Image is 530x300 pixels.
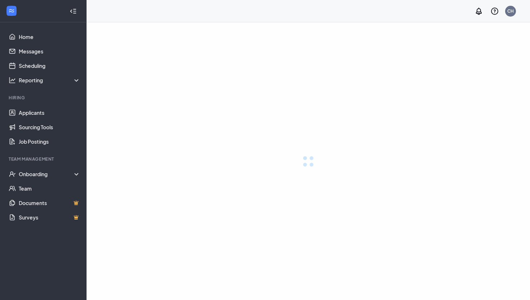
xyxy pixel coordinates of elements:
svg: Analysis [9,77,16,84]
div: Team Management [9,156,79,162]
a: Team [19,181,80,196]
a: SurveysCrown [19,210,80,225]
a: Scheduling [19,58,80,73]
div: CH [507,8,514,14]
a: Home [19,30,80,44]
svg: Collapse [70,8,77,15]
svg: Notifications [474,7,483,16]
a: DocumentsCrown [19,196,80,210]
svg: QuestionInfo [490,7,499,16]
div: Onboarding [19,170,81,178]
a: Messages [19,44,80,58]
svg: WorkstreamLogo [8,7,15,14]
div: Hiring [9,95,79,101]
a: Sourcing Tools [19,120,80,134]
a: Applicants [19,105,80,120]
svg: UserCheck [9,170,16,178]
a: Job Postings [19,134,80,149]
div: Reporting [19,77,81,84]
